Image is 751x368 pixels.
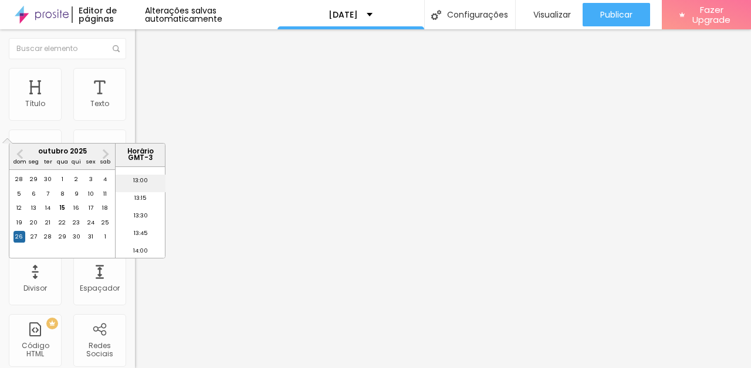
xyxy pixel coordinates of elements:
div: Texto [90,100,109,108]
div: Choose sexta-feira, 3 de outubro de 2025 [85,173,97,185]
div: qua [56,156,68,168]
div: Choose domingo, 19 de outubro de 2025 [13,217,25,229]
div: Choose terça-feira, 14 de outubro de 2025 [42,202,54,214]
button: Publicar [583,3,650,26]
input: Buscar elemento [9,38,126,59]
div: Choose sábado, 11 de outubro de 2025 [99,188,111,200]
p: Horário [119,148,162,155]
div: Choose domingo, 5 de outubro de 2025 [13,188,25,200]
div: Espaçador [80,284,120,292]
div: Choose sábado, 18 de outubro de 2025 [99,202,111,214]
img: Icone [113,45,120,52]
div: ter [42,156,54,168]
div: Choose segunda-feira, 27 de outubro de 2025 [28,231,39,243]
div: Choose quinta-feira, 30 de outubro de 2025 [70,231,82,243]
li: 13:00 [116,175,165,192]
div: Choose terça-feira, 28 de outubro de 2025 [42,231,54,243]
div: Choose quarta-feira, 22 de outubro de 2025 [56,217,68,229]
button: Visualizar [516,3,583,26]
div: sex [85,156,97,168]
div: Título [25,100,45,108]
div: outubro 2025 [9,148,115,155]
button: Next Month [96,145,115,163]
li: 13:30 [116,210,165,227]
div: Choose sexta-feira, 17 de outubro de 2025 [85,202,97,214]
span: Publicar [600,10,632,19]
li: 13:15 [116,192,165,210]
div: Divisor [23,284,47,292]
div: Choose quinta-feira, 23 de outubro de 2025 [70,217,82,229]
div: Código HTML [12,342,58,359]
div: Choose quinta-feira, 16 de outubro de 2025 [70,202,82,214]
div: Choose sexta-feira, 24 de outubro de 2025 [85,217,97,229]
div: Choose quinta-feira, 9 de outubro de 2025 [70,188,82,200]
div: Choose terça-feira, 7 de outubro de 2025 [42,188,54,200]
div: Choose quarta-feira, 1 de outubro de 2025 [56,173,68,185]
p: GMT -3 [119,155,162,161]
div: Choose sábado, 4 de outubro de 2025 [99,173,111,185]
div: Choose domingo, 28 de setembro de 2025 [13,173,25,185]
div: Choose domingo, 12 de outubro de 2025 [13,202,25,214]
div: qui [70,156,82,168]
div: Choose quarta-feira, 29 de outubro de 2025 [56,231,68,243]
div: Choose sábado, 25 de outubro de 2025 [99,217,111,229]
div: Alterações salvas automaticamente [145,6,278,23]
div: Choose segunda-feira, 29 de setembro de 2025 [28,173,39,185]
p: [DATE] [329,11,358,19]
div: Choose sexta-feira, 31 de outubro de 2025 [85,231,97,243]
img: Icone [431,10,441,20]
div: Choose terça-feira, 30 de setembro de 2025 [42,173,54,185]
li: 14:00 [116,245,165,263]
div: Choose terça-feira, 21 de outubro de 2025 [42,217,54,229]
span: Visualizar [533,10,571,19]
div: Choose domingo, 26 de outubro de 2025 [13,231,25,243]
div: seg [28,156,39,168]
div: Choose sábado, 1 de novembro de 2025 [99,231,111,243]
button: Previous Month [11,145,29,163]
div: Choose quarta-feira, 8 de outubro de 2025 [56,188,68,200]
div: Choose sexta-feira, 10 de outubro de 2025 [85,188,97,200]
div: month 2025-10 [12,173,113,244]
div: Choose segunda-feira, 20 de outubro de 2025 [28,217,39,229]
div: Choose segunda-feira, 6 de outubro de 2025 [28,188,39,200]
div: Redes Sociais [76,342,123,359]
div: Editor de páginas [72,6,145,23]
li: 13:45 [116,227,165,245]
span: Fazer Upgrade [689,5,733,25]
div: Choose quinta-feira, 2 de outubro de 2025 [70,173,82,185]
div: Choose segunda-feira, 13 de outubro de 2025 [28,202,39,214]
div: Choose quarta-feira, 15 de outubro de 2025 [56,202,68,214]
